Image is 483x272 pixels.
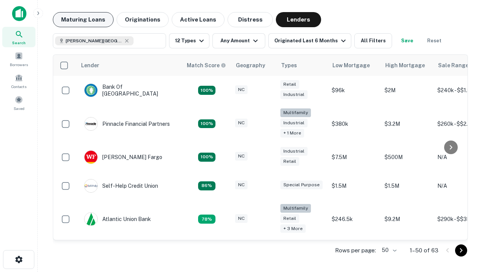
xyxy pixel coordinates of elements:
[354,33,392,48] button: All Filters
[328,200,381,238] td: $246.5k
[182,55,231,76] th: Capitalize uses an advanced AI algorithm to match your search with the best lender. The match sco...
[84,212,151,226] div: Atlantic Union Bank
[212,33,265,48] button: Any Amount
[84,150,162,164] div: [PERSON_NAME] Fargo
[280,181,323,189] div: Special Purpose
[84,117,170,131] div: Pinnacle Financial Partners
[280,129,304,138] div: + 1 more
[85,179,97,192] img: picture
[66,37,122,44] span: [PERSON_NAME][GEOGRAPHIC_DATA], [GEOGRAPHIC_DATA]
[381,172,434,200] td: $1.5M
[235,152,248,161] div: NC
[280,108,311,117] div: Multifamily
[280,119,308,127] div: Industrial
[280,214,299,223] div: Retail
[280,224,306,233] div: + 3 more
[2,71,35,91] a: Contacts
[235,85,248,94] div: NC
[231,55,277,76] th: Geography
[281,61,297,70] div: Types
[198,181,215,190] div: Matching Properties: 11, hasApolloMatch: undefined
[381,76,434,105] td: $2M
[169,33,209,48] button: 12 Types
[332,61,370,70] div: Low Mortgage
[438,61,469,70] div: Sale Range
[274,36,348,45] div: Originated Last 6 Months
[381,55,434,76] th: High Mortgage
[198,86,215,95] div: Matching Properties: 14, hasApolloMatch: undefined
[85,84,97,97] img: picture
[85,213,97,226] img: picture
[2,93,35,113] a: Saved
[12,40,26,46] span: Search
[77,55,182,76] th: Lender
[422,33,446,48] button: Reset
[280,80,299,89] div: Retail
[236,61,265,70] div: Geography
[280,90,308,99] div: Industrial
[2,49,35,69] a: Borrowers
[328,76,381,105] td: $96k
[235,214,248,223] div: NC
[280,204,311,213] div: Multifamily
[328,105,381,143] td: $380k
[410,246,438,255] p: 1–50 of 63
[187,61,226,70] div: Capitalize uses an advanced AI algorithm to match your search with the best lender. The match sco...
[85,117,97,130] img: picture
[445,212,483,248] iframe: Chat Widget
[14,105,25,111] span: Saved
[235,181,248,189] div: NC
[276,12,321,27] button: Lenders
[455,244,467,257] button: Go to next page
[228,12,273,27] button: Distress
[84,83,175,97] div: Bank Of [GEOGRAPHIC_DATA]
[328,172,381,200] td: $1.5M
[277,55,328,76] th: Types
[381,200,434,238] td: $9.2M
[385,61,425,70] div: High Mortgage
[12,6,26,21] img: capitalize-icon.png
[235,119,248,127] div: NC
[172,12,225,27] button: Active Loans
[381,143,434,172] td: $500M
[187,61,225,70] h6: Match Score
[84,179,158,193] div: Self-help Credit Union
[335,246,376,255] p: Rows per page:
[280,157,299,166] div: Retail
[268,33,351,48] button: Originated Last 6 Months
[381,105,434,143] td: $3.2M
[85,151,97,164] img: picture
[395,33,419,48] button: Save your search to get updates of matches that match your search criteria.
[2,27,35,47] a: Search
[379,245,398,256] div: 50
[198,153,215,162] div: Matching Properties: 14, hasApolloMatch: undefined
[53,12,114,27] button: Maturing Loans
[117,12,169,27] button: Originations
[11,83,26,90] span: Contacts
[328,143,381,172] td: $7.5M
[280,147,308,156] div: Industrial
[198,215,215,224] div: Matching Properties: 10, hasApolloMatch: undefined
[81,61,99,70] div: Lender
[328,55,381,76] th: Low Mortgage
[198,119,215,128] div: Matching Properties: 23, hasApolloMatch: undefined
[10,62,28,68] span: Borrowers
